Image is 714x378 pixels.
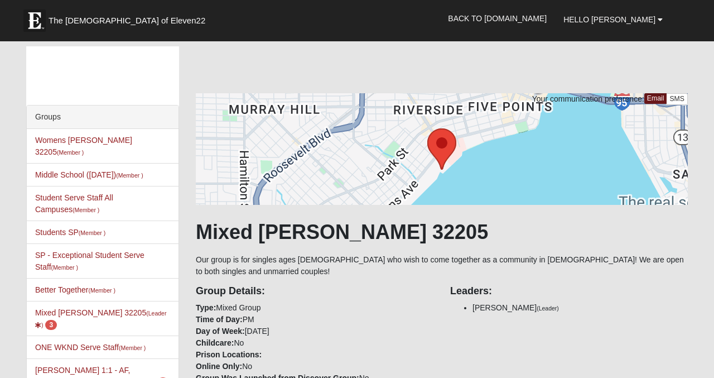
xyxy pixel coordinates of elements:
[35,228,105,237] a: Students SP(Member )
[196,350,262,359] strong: Prison Locations:
[532,94,644,103] span: Your communication preference:
[450,285,688,298] h4: Leaders:
[79,229,105,236] small: (Member )
[88,287,115,294] small: (Member )
[563,15,655,24] span: Hello [PERSON_NAME]
[196,285,433,298] h4: Group Details:
[440,4,555,32] a: Back to [DOMAIN_NAME]
[45,320,57,330] span: number of pending members
[35,136,132,156] a: Womens [PERSON_NAME] 32205(Member )
[196,220,688,244] h1: Mixed [PERSON_NAME] 32205
[27,106,178,129] div: Groups
[51,264,78,271] small: (Member )
[537,305,559,312] small: (Leader)
[49,15,205,26] span: The [DEMOGRAPHIC_DATA] of Eleven22
[116,172,143,179] small: (Member )
[472,302,688,314] li: [PERSON_NAME]
[57,149,84,156] small: (Member )
[23,9,46,32] img: Eleven22 logo
[196,315,243,324] strong: Time of Day:
[644,93,667,104] a: Email
[119,344,146,351] small: (Member )
[35,285,115,294] a: Better Together(Member )
[35,251,144,271] a: SP - Exceptional Student Serve Staff(Member )
[73,207,99,213] small: (Member )
[35,193,113,214] a: Student Serve Staff All Campuses(Member )
[196,338,234,347] strong: Childcare:
[196,303,216,312] strong: Type:
[18,4,241,32] a: The [DEMOGRAPHIC_DATA] of Eleven22
[196,327,245,336] strong: Day of Week:
[35,343,146,352] a: ONE WKND Serve Staff(Member )
[35,308,166,329] a: Mixed [PERSON_NAME] 32205(Leader) 3
[666,93,688,105] a: SMS
[35,170,143,179] a: Middle School ([DATE])(Member )
[555,6,671,34] a: Hello [PERSON_NAME]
